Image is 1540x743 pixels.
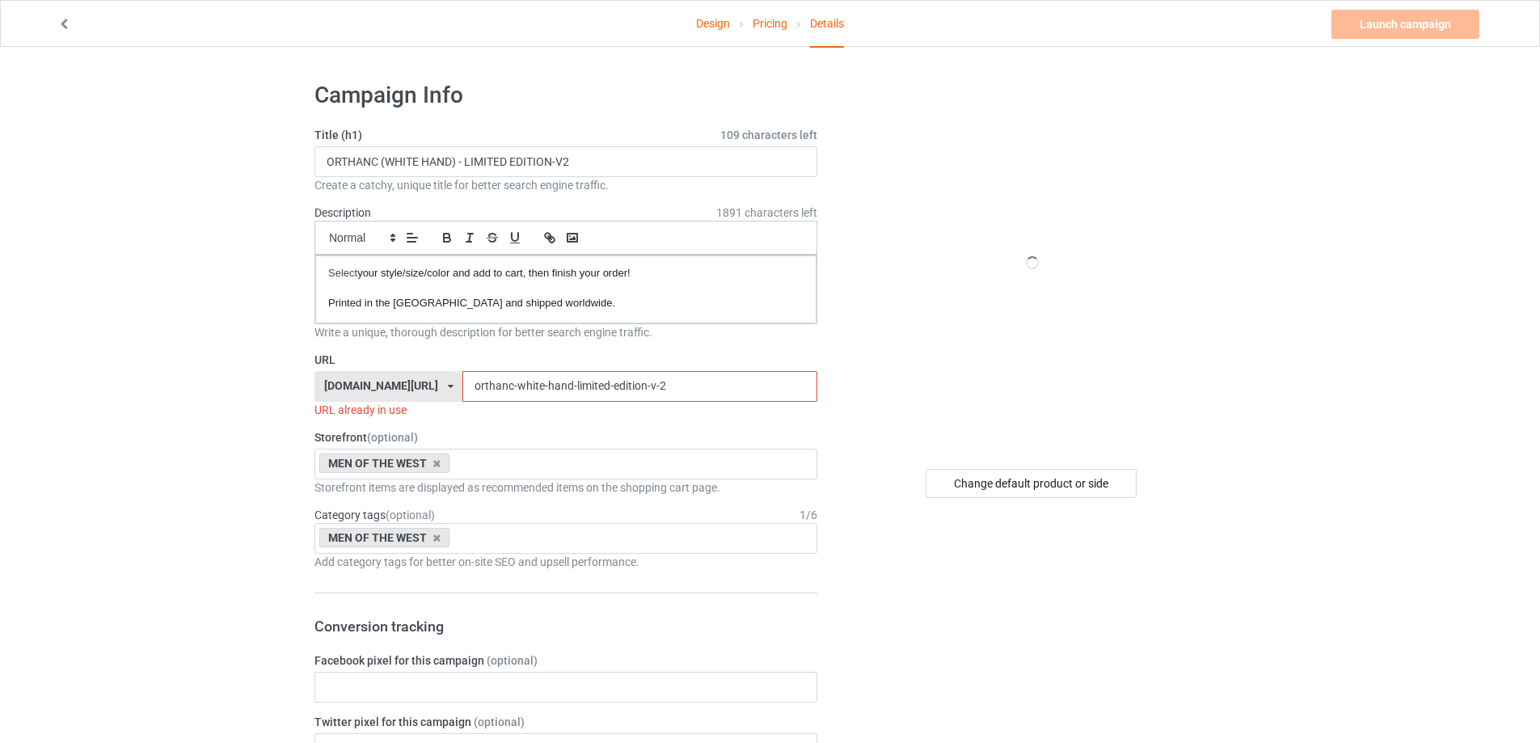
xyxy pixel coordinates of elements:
a: Pricing [753,1,787,46]
span: 109 characters left [720,127,817,143]
div: URL already in use [314,402,817,418]
p: Select [328,266,804,281]
a: Design [696,1,730,46]
div: MEN OF THE WEST [319,454,449,473]
div: Add category tags for better on-site SEO and upsell performance. [314,554,817,570]
label: Twitter pixel for this campaign [314,714,817,730]
span: (optional) [487,654,538,667]
div: Create a catchy, unique title for better search engine traffic. [314,177,817,193]
label: Facebook pixel for this campaign [314,652,817,669]
span: (optional) [367,431,418,444]
h1: Campaign Info [314,81,817,110]
span: Printed in the [GEOGRAPHIC_DATA] and shipped worldwide. [328,297,615,309]
div: Storefront items are displayed as recommended items on the shopping cart page. [314,479,817,496]
label: URL [314,352,817,368]
div: MEN OF THE WEST [319,528,449,547]
div: 1 / 6 [800,507,817,523]
span: (optional) [386,509,435,521]
label: Title (h1) [314,127,817,143]
span: (optional) [474,716,525,728]
label: Storefront [314,429,817,445]
div: Write a unique, thorough description for better search engine traffic. [314,324,817,340]
label: Description [314,206,371,219]
span: your style/size/color and add to cart, then finish your order! [357,267,630,279]
div: [DOMAIN_NAME][URL] [324,380,438,391]
span: 1891 characters left [716,205,817,221]
div: Change default product or side [926,469,1137,498]
label: Category tags [314,507,435,523]
div: Details [810,1,844,48]
h3: Conversion tracking [314,617,817,635]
